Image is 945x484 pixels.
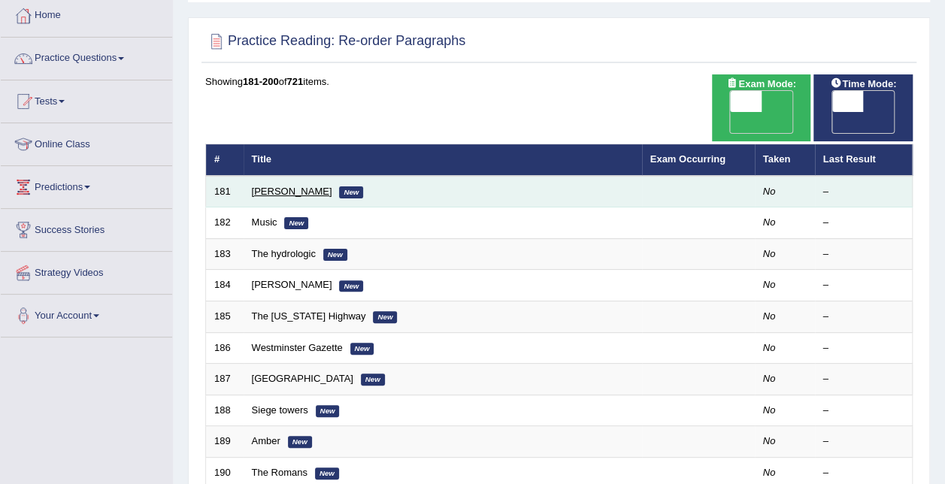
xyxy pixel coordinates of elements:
[252,467,307,478] a: The Romans
[824,76,902,92] span: Time Mode:
[823,278,904,292] div: –
[286,76,303,87] b: 721
[243,76,279,87] b: 181-200
[763,310,776,322] em: No
[823,372,904,386] div: –
[763,435,776,446] em: No
[823,404,904,418] div: –
[288,436,312,448] em: New
[205,74,913,89] div: Showing of items.
[252,186,332,197] a: [PERSON_NAME]
[252,342,343,353] a: Westminster Gazette
[815,144,913,176] th: Last Result
[1,295,172,332] a: Your Account
[763,216,776,228] em: No
[1,209,172,247] a: Success Stories
[206,176,244,207] td: 181
[206,144,244,176] th: #
[252,310,366,322] a: The [US_STATE] Highway
[284,217,308,229] em: New
[1,123,172,161] a: Online Class
[823,247,904,262] div: –
[823,341,904,355] div: –
[763,404,776,416] em: No
[650,153,725,165] a: Exam Occurring
[206,395,244,426] td: 188
[206,364,244,395] td: 187
[339,280,363,292] em: New
[763,342,776,353] em: No
[350,343,374,355] em: New
[206,270,244,301] td: 184
[720,76,801,92] span: Exam Mode:
[763,279,776,290] em: No
[763,467,776,478] em: No
[323,249,347,261] em: New
[206,238,244,270] td: 183
[823,434,904,449] div: –
[205,30,465,53] h2: Practice Reading: Re-order Paragraphs
[823,466,904,480] div: –
[763,373,776,384] em: No
[339,186,363,198] em: New
[252,373,353,384] a: [GEOGRAPHIC_DATA]
[252,248,316,259] a: The hydrologic
[361,374,385,386] em: New
[252,404,308,416] a: Siege towers
[763,248,776,259] em: No
[206,426,244,458] td: 189
[755,144,815,176] th: Taken
[823,310,904,324] div: –
[252,279,332,290] a: [PERSON_NAME]
[1,166,172,204] a: Predictions
[823,216,904,230] div: –
[712,74,811,141] div: Show exams occurring in exams
[252,216,277,228] a: Music
[244,144,642,176] th: Title
[206,301,244,333] td: 185
[206,207,244,239] td: 182
[823,185,904,199] div: –
[373,311,397,323] em: New
[206,332,244,364] td: 186
[1,252,172,289] a: Strategy Videos
[315,467,339,479] em: New
[252,435,280,446] a: Amber
[316,405,340,417] em: New
[1,80,172,118] a: Tests
[1,38,172,75] a: Practice Questions
[763,186,776,197] em: No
